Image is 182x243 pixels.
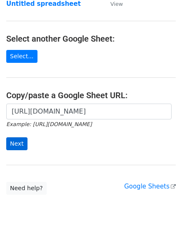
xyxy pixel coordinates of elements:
[6,182,47,195] a: Need help?
[6,137,27,150] input: Next
[110,1,123,7] small: View
[6,34,176,44] h4: Select another Google Sheet:
[6,50,37,63] a: Select...
[6,121,92,127] small: Example: [URL][DOMAIN_NAME]
[140,203,182,243] iframe: Chat Widget
[6,90,176,100] h4: Copy/paste a Google Sheet URL:
[124,183,176,190] a: Google Sheets
[6,104,172,119] input: Paste your Google Sheet URL here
